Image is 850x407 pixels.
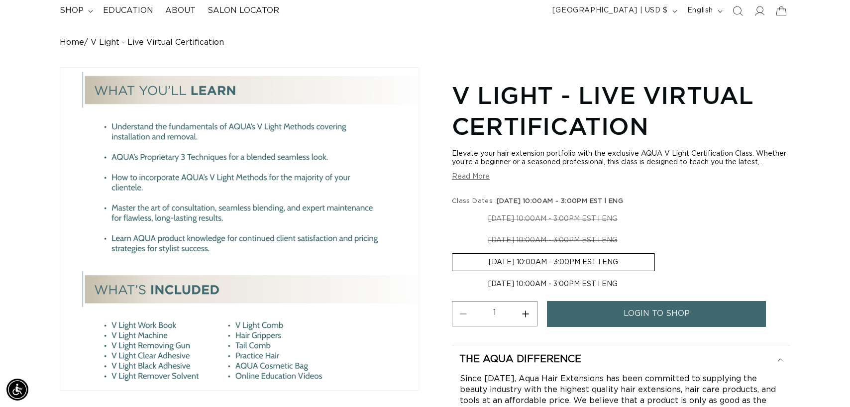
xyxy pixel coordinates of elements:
div: Accessibility Menu [6,379,28,401]
label: [DATE] 10:00AM - 3:00PM EST l ENG [452,210,654,227]
span: shop [60,5,84,16]
label: [DATE] 10:00AM - 3:00PM EST l ENG [452,232,654,249]
span: About [165,5,196,16]
div: Elevate your hair extension portfolio with the exclusive AQUA V Light Certification Class. Whethe... [452,150,790,167]
span: Salon Locator [208,5,279,16]
nav: breadcrumbs [60,38,790,47]
button: [GEOGRAPHIC_DATA] | USD $ [546,1,681,20]
span: V Light - Live Virtual Certification [91,38,224,47]
h2: The Aqua Difference [459,353,581,366]
span: [DATE] 10:00AM - 3:00PM EST l ENG [497,198,623,204]
span: Education [103,5,153,16]
legend: Class Dates : [452,197,624,206]
h1: V Light - Live Virtual Certification [452,80,790,142]
span: English [687,5,713,16]
span: [GEOGRAPHIC_DATA] | USD $ [552,5,668,16]
a: Home [60,38,84,47]
summary: The Aqua Difference [452,345,790,373]
button: English [681,1,727,20]
label: [DATE] 10:00AM - 3:00PM EST l ENG [452,253,655,271]
a: login to shop [547,301,766,326]
button: Read More [452,173,490,181]
label: [DATE] 10:00AM - 3:00PM EST l ENG [452,276,654,293]
span: login to shop [624,301,690,326]
iframe: Chat Widget [800,359,850,407]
